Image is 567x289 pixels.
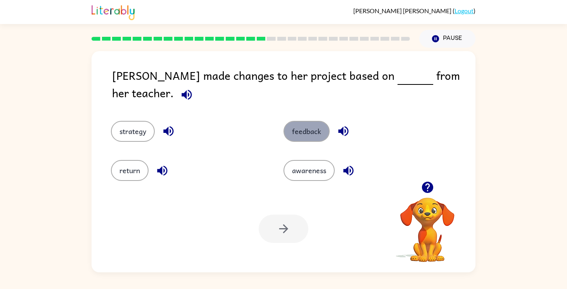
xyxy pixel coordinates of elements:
[353,7,475,14] div: ( )
[111,121,155,142] button: strategy
[283,160,335,181] button: awareness
[112,67,475,105] div: [PERSON_NAME] made changes to her project based on from her teacher.
[283,121,330,142] button: feedback
[455,7,474,14] a: Logout
[92,3,135,20] img: Literably
[353,7,453,14] span: [PERSON_NAME] [PERSON_NAME]
[389,186,466,263] video: Your browser must support playing .mp4 files to use Literably. Please try using another browser.
[419,30,475,48] button: Pause
[111,160,149,181] button: return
